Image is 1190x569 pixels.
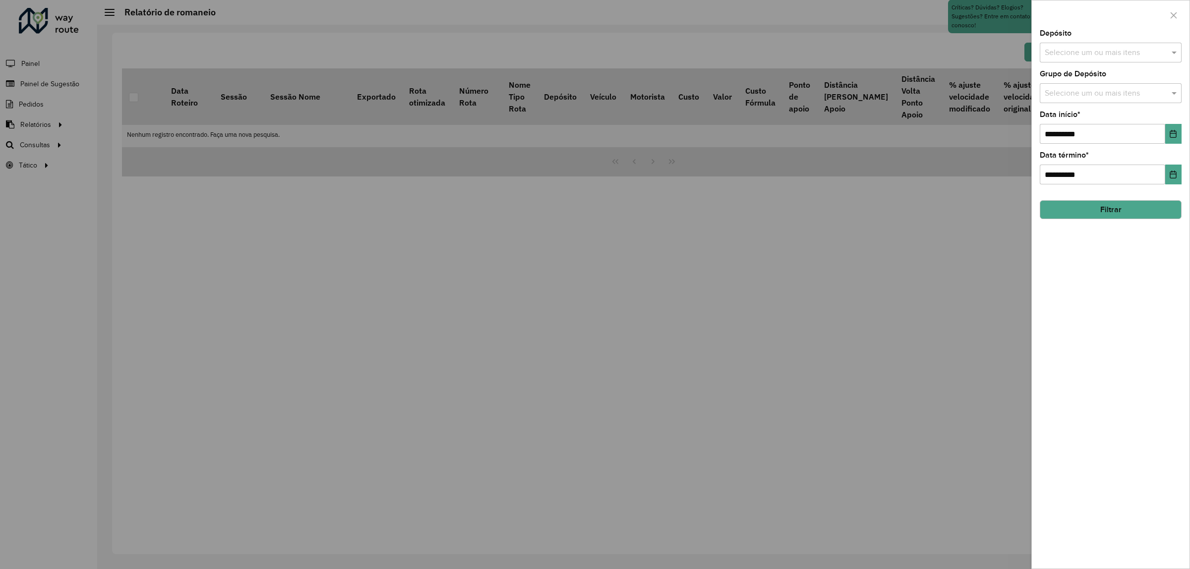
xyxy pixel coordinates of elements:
button: Choose Date [1165,165,1182,184]
label: Grupo de Depósito [1040,68,1106,80]
label: Data término [1040,149,1089,161]
button: Filtrar [1040,200,1182,219]
label: Depósito [1040,27,1071,39]
button: Choose Date [1165,124,1182,144]
label: Data início [1040,109,1080,120]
